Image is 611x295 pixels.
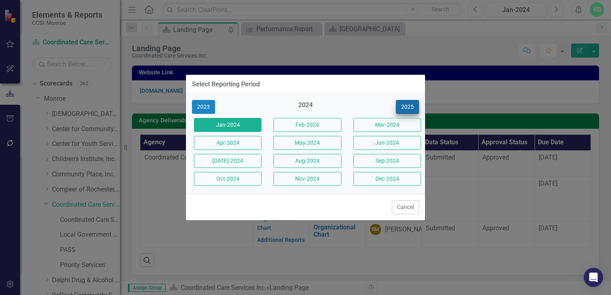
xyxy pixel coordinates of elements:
button: Aug-2024 [274,154,341,168]
button: Cancel [392,200,419,214]
button: 2025 [396,100,419,114]
button: Mar-2024 [353,118,421,132]
button: May-2024 [274,136,341,150]
button: Dec-2024 [353,172,421,186]
div: Open Intercom Messenger [584,268,603,287]
button: Jun-2024 [353,136,421,150]
div: 2024 [272,101,339,114]
button: Jan-2024 [194,118,262,132]
button: [DATE]-2024 [194,154,262,168]
button: Nov-2024 [274,172,341,186]
button: Oct-2024 [194,172,262,186]
button: Apr-2024 [194,136,262,150]
div: Select Reporting Period [192,81,260,88]
button: 2023 [192,100,215,114]
button: Feb-2024 [274,118,341,132]
button: Sep-2024 [353,154,421,168]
